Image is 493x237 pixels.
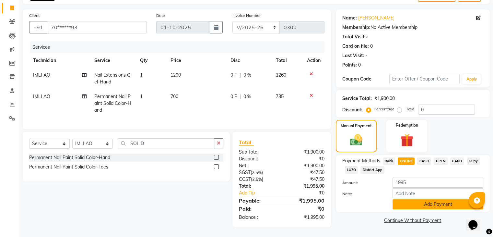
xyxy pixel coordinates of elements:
[383,157,395,165] span: Bank
[118,138,214,148] input: Search or Scan
[29,13,40,19] label: Client
[393,199,483,209] button: Add Payment
[398,157,415,165] span: ONLINE
[136,53,167,68] th: Qty
[358,15,394,21] a: [PERSON_NAME]
[342,33,368,40] div: Total Visits:
[337,191,388,197] label: Note:
[234,197,282,205] div: Payable:
[239,169,251,175] span: SGST
[345,166,358,174] span: LUZO
[389,74,460,84] input: Enter Offer / Coupon Code
[342,157,380,164] span: Payment Methods
[29,164,108,170] div: Permanent Nail Paint Solid Color-Toes
[282,156,329,162] div: ₹0
[360,166,384,174] span: District App
[94,72,130,85] span: Nail Extensions Gel-Hand
[396,132,417,148] img: _gift.svg
[94,94,131,113] span: Permanent Nail Paint Solid Color-Hand
[337,217,488,224] a: Continue Without Payment
[252,170,262,175] span: 2.5%
[282,176,329,183] div: ₹47.50
[234,156,282,162] div: Discount:
[342,62,357,69] div: Points:
[337,180,388,186] label: Amount:
[282,214,329,221] div: ₹1,995.00
[239,139,254,146] span: Total
[140,94,143,99] span: 1
[342,95,372,102] div: Service Total:
[90,53,136,68] th: Service
[47,21,147,33] input: Search by Name/Mobile/Email/Code
[393,178,483,188] input: Amount
[232,13,261,19] label: Invoice Number
[243,72,251,79] span: 0 %
[374,95,395,102] div: ₹1,900.00
[282,169,329,176] div: ₹47.50
[276,94,284,99] span: 735
[276,72,286,78] span: 1260
[33,72,50,78] span: IMLI AO
[467,157,480,165] span: GPay
[234,149,282,156] div: Sub Total:
[29,154,110,161] div: Permanent Nail Paint Solid Color-Hand
[240,93,241,100] span: |
[234,183,282,190] div: Total:
[374,106,394,112] label: Percentage
[282,205,329,213] div: ₹0
[393,188,483,198] input: Add Note
[234,190,289,196] a: Add Tip
[282,183,329,190] div: ₹1,995.00
[358,62,361,69] div: 0
[234,214,282,221] div: Balance :
[170,72,181,78] span: 1200
[170,94,178,99] span: 700
[227,53,272,68] th: Disc
[417,157,431,165] span: CASH
[243,93,251,100] span: 0 %
[234,176,282,183] div: ( )
[396,122,418,128] label: Redemption
[303,53,324,68] th: Action
[342,52,364,59] div: Last Visit:
[240,72,241,79] span: |
[33,94,50,99] span: IMLI AO
[230,93,237,100] span: 0 F
[156,13,165,19] label: Date
[29,53,90,68] th: Technician
[365,52,367,59] div: -
[282,197,329,205] div: ₹1,995.00
[341,123,372,129] label: Manual Payment
[29,21,47,33] button: +91
[272,53,303,68] th: Total
[234,162,282,169] div: Net:
[239,176,251,182] span: CGST
[370,43,373,50] div: 0
[230,72,237,79] span: 0 F
[282,162,329,169] div: ₹1,900.00
[282,149,329,156] div: ₹1,900.00
[234,205,282,213] div: Paid:
[462,74,481,84] button: Apply
[342,24,370,31] div: Membership:
[466,211,487,231] iframe: chat widget
[167,53,226,68] th: Price
[342,76,389,82] div: Coupon Code
[252,177,262,182] span: 2.5%
[342,43,369,50] div: Card on file:
[234,169,282,176] div: ( )
[342,15,357,21] div: Name:
[30,41,329,53] div: Services
[342,24,483,31] div: No Active Membership
[346,133,366,147] img: _cash.svg
[450,157,464,165] span: CARD
[289,190,329,196] div: ₹0
[434,157,448,165] span: UPI M
[405,106,414,112] label: Fixed
[342,106,362,113] div: Discount:
[140,72,143,78] span: 1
